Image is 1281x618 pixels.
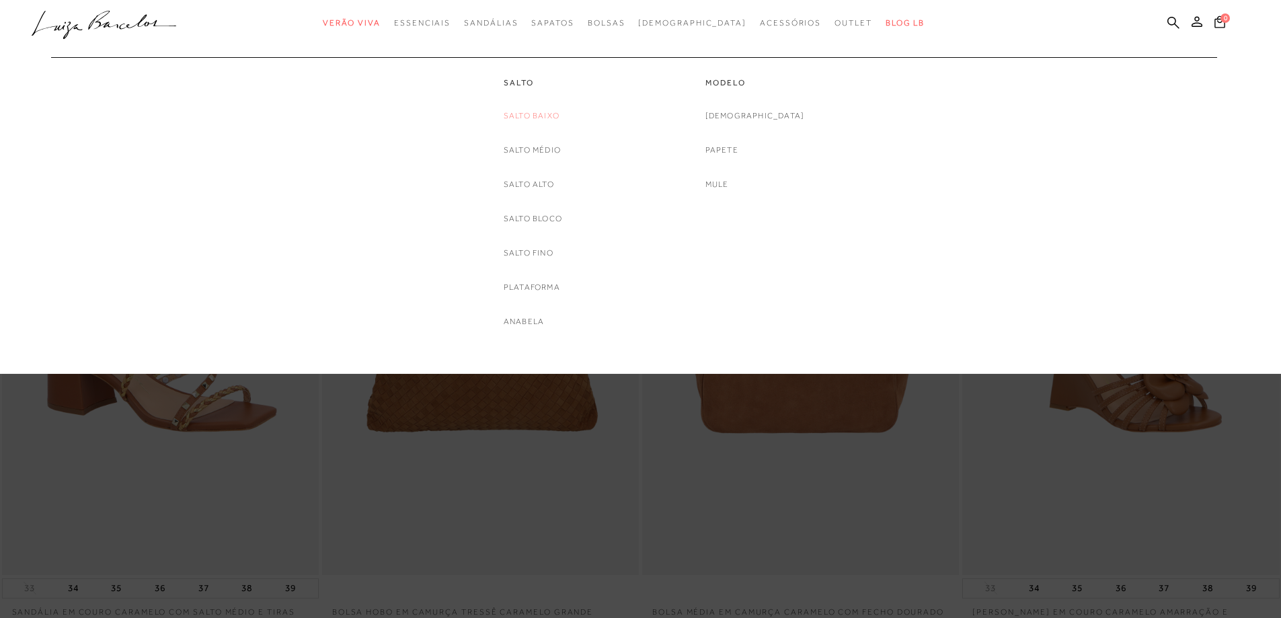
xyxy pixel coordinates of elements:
[394,18,451,28] span: Essenciais
[760,18,821,28] span: Acessórios
[638,18,746,28] span: [DEMOGRAPHIC_DATA]
[834,11,872,36] a: categoryNavScreenReaderText
[834,18,872,28] span: Outlet
[588,18,625,28] span: Bolsas
[464,11,518,36] a: categoryNavScreenReaderText
[504,109,559,123] a: noSubCategoriesText
[705,109,805,123] a: noSubCategoriesText
[323,18,381,28] span: Verão Viva
[760,11,821,36] a: categoryNavScreenReaderText
[1220,13,1230,23] span: 0
[886,11,925,36] a: BLOG LB
[1210,15,1229,33] button: 0
[638,11,746,36] a: noSubCategoriesText
[531,11,574,36] a: categoryNavScreenReaderText
[504,246,553,260] a: noSubCategoriesText
[705,143,738,157] a: noSubCategoriesText
[504,143,561,157] a: noSubCategoriesText
[504,315,544,329] a: noSubCategoriesText
[705,178,729,192] a: noSubCategoriesText
[464,18,518,28] span: Sandálias
[588,11,625,36] a: categoryNavScreenReaderText
[394,11,451,36] a: categoryNavScreenReaderText
[886,18,925,28] span: BLOG LB
[504,178,554,192] a: noSubCategoriesText
[323,11,381,36] a: categoryNavScreenReaderText
[504,212,562,226] a: noSubCategoriesText
[705,77,805,89] a: categoryNavScreenReaderText
[504,280,560,295] a: noSubCategoriesText
[504,77,562,89] a: categoryNavScreenReaderText
[531,18,574,28] span: Sapatos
